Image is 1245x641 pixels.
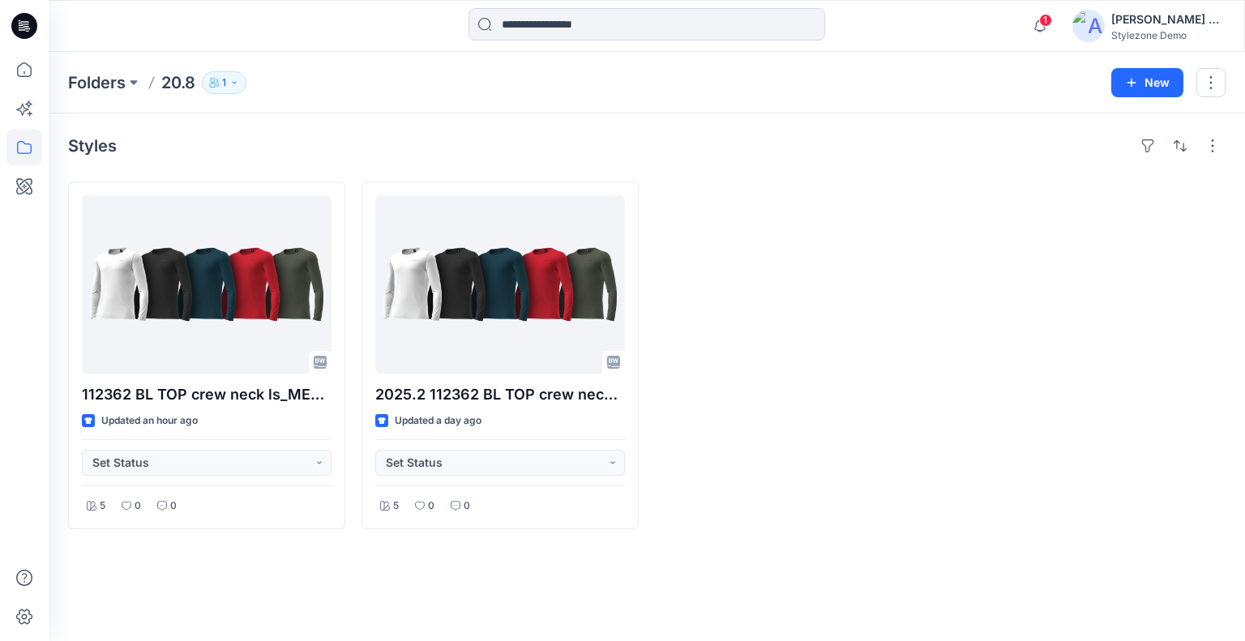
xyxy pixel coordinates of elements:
[1111,10,1225,29] div: [PERSON_NAME] Ashkenazi
[82,195,332,374] a: 112362 BL TOP crew neck ls_MERINO_FUNDAMENTALS_SMS_3D (3)
[375,383,625,406] p: 2025.2 112362 BL TOP crew neck ls_MERINO_FUNDAMENTALS_SMS_3D (2)
[68,71,126,94] a: Folders
[222,74,226,92] p: 1
[464,498,470,515] p: 0
[161,71,195,94] p: 20.8
[101,412,198,429] p: Updated an hour ago
[82,383,332,406] p: 112362 BL TOP crew neck ls_MERINO_FUNDAMENTALS_SMS_3D (3)
[395,412,481,429] p: Updated a day ago
[375,195,625,374] a: 2025.2 112362 BL TOP crew neck ls_MERINO_FUNDAMENTALS_SMS_3D (2)
[393,498,399,515] p: 5
[170,498,177,515] p: 0
[202,71,246,94] button: 1
[1111,68,1183,97] button: New
[100,498,105,515] p: 5
[1111,29,1225,41] div: Stylezone Demo
[1039,14,1052,27] span: 1
[68,136,117,156] h4: Styles
[428,498,434,515] p: 0
[135,498,141,515] p: 0
[1072,10,1105,42] img: avatar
